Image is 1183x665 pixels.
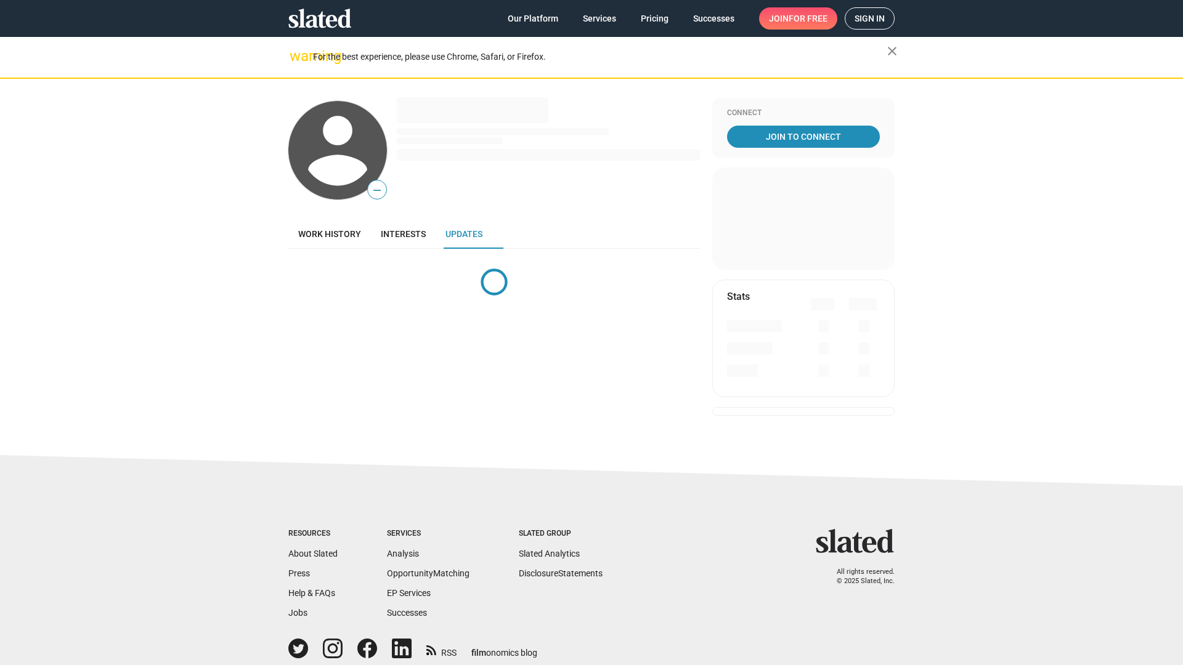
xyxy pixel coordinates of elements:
p: All rights reserved. © 2025 Slated, Inc. [824,568,895,586]
span: Interests [381,229,426,239]
a: RSS [426,640,457,659]
mat-icon: warning [290,49,304,63]
a: Press [288,568,310,578]
div: Connect [727,108,880,118]
a: Join To Connect [727,126,880,148]
span: Join [769,7,827,30]
a: Pricing [631,7,678,30]
span: Updates [445,229,482,239]
a: Jobs [288,608,307,618]
a: Our Platform [498,7,568,30]
div: Slated Group [519,529,603,539]
a: DisclosureStatements [519,568,603,578]
span: Services [583,7,616,30]
span: Sign in [855,8,885,29]
div: For the best experience, please use Chrome, Safari, or Firefox. [313,49,887,65]
a: Joinfor free [759,7,837,30]
a: filmonomics blog [471,637,537,659]
span: for free [789,7,827,30]
div: Resources [288,529,338,539]
span: Join To Connect [730,126,877,148]
a: EP Services [387,588,431,598]
a: Interests [371,219,436,249]
a: Sign in [845,7,895,30]
span: Work history [298,229,361,239]
a: Slated Analytics [519,549,580,558]
span: Our Platform [508,7,558,30]
a: Analysis [387,549,419,558]
span: Successes [693,7,734,30]
div: Services [387,529,470,539]
a: OpportunityMatching [387,568,470,578]
span: film [471,648,486,658]
a: Successes [683,7,744,30]
span: — [368,182,386,198]
mat-icon: close [885,44,900,58]
span: Pricing [641,7,669,30]
a: Updates [436,219,492,249]
mat-card-title: Stats [727,290,750,303]
a: Successes [387,608,427,618]
a: Help & FAQs [288,588,335,598]
a: About Slated [288,549,338,558]
a: Services [573,7,626,30]
a: Work history [288,219,371,249]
